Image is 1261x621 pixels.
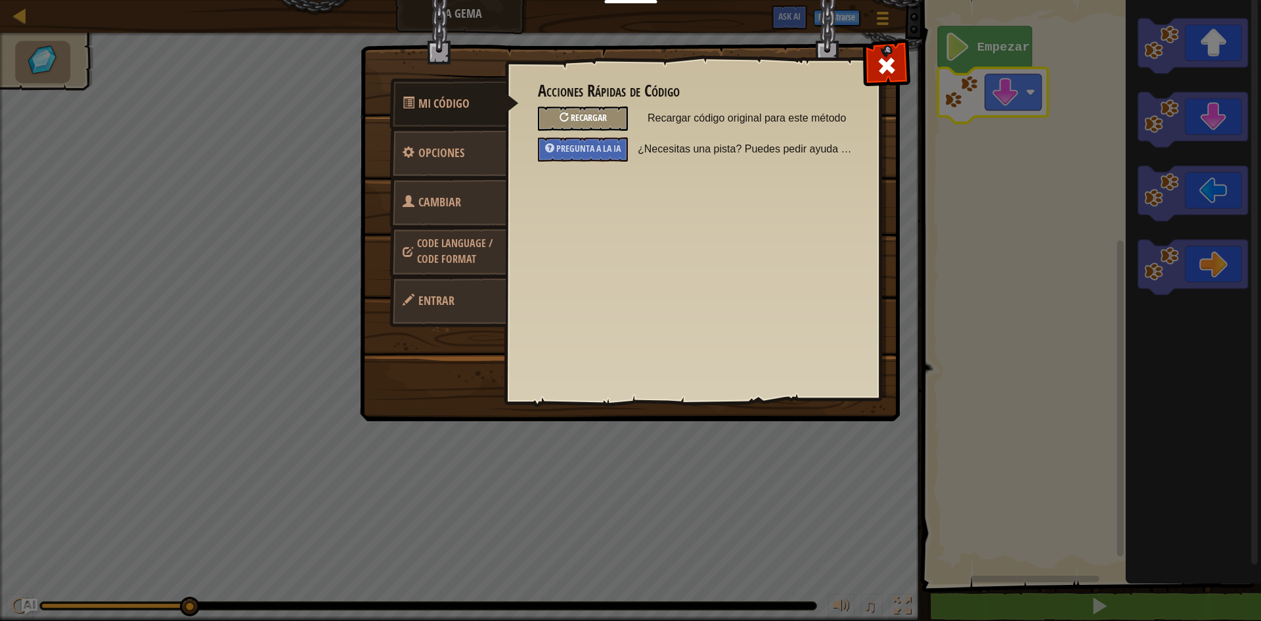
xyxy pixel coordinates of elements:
a: Opciones [389,127,506,179]
h3: Acciones Rápidas de Código [538,82,847,100]
span: Recargar [571,111,607,124]
span: Acciones Rápidas de Código [418,95,470,112]
span: Guarda tu progreso. [418,292,454,309]
div: Pregunta a la IA [538,137,628,162]
span: Pregunta a la IA [556,142,621,154]
span: Recargar código original para este método [648,106,847,130]
div: Recargar código original para este método [538,106,628,131]
span: Elegir héroe, lenguaje [417,236,493,266]
span: Hacer ajustes [418,145,464,161]
span: Elegir héroe, lenguaje [403,194,461,243]
span: ¿Necesitas una pista? Puedes pedir ayuda a la IA. [638,137,857,161]
a: Mi Código [389,78,519,129]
